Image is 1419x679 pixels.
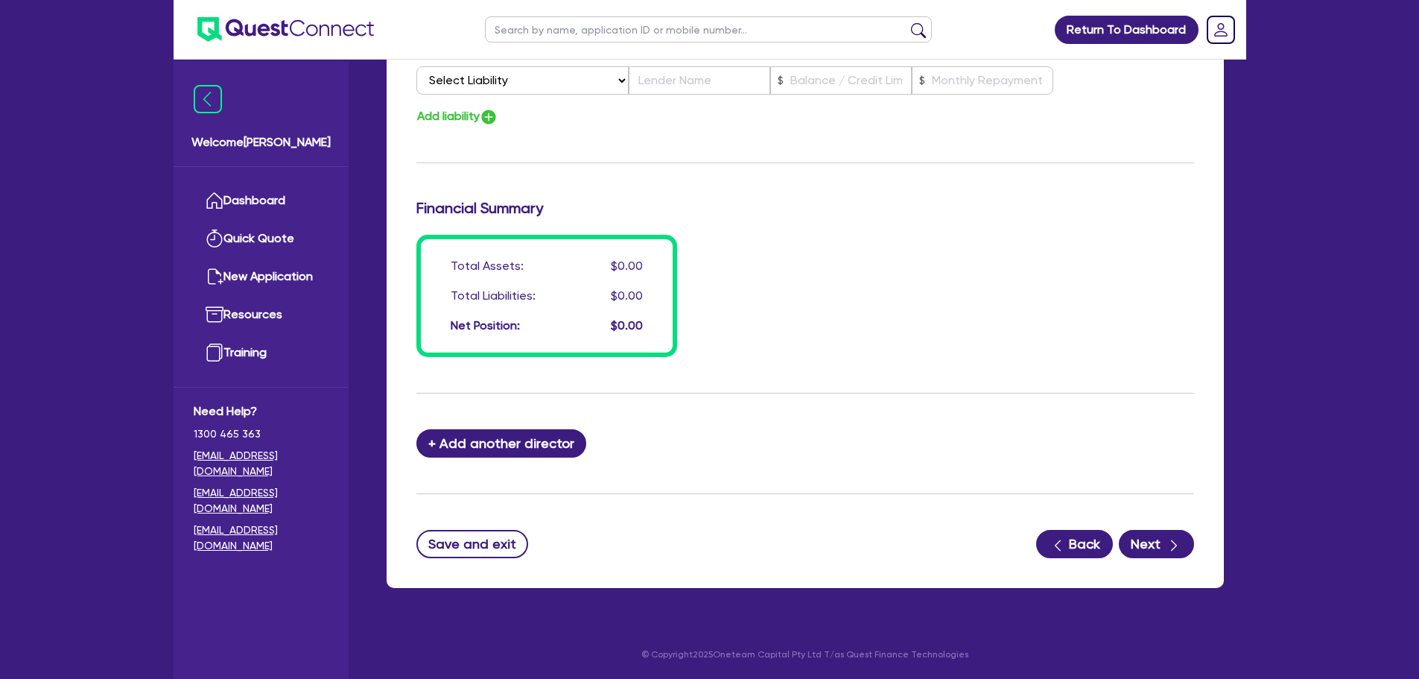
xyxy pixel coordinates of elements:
[194,85,222,113] img: icon-menu-close
[611,259,643,273] span: $0.00
[416,199,1194,217] h3: Financial Summary
[206,306,223,323] img: resources
[206,268,223,285] img: new-application
[611,318,643,332] span: $0.00
[611,288,643,303] span: $0.00
[194,258,328,296] a: New Application
[1055,16,1199,44] a: Return To Dashboard
[451,317,520,335] div: Net Position:
[1119,530,1194,558] button: Next
[451,287,536,305] div: Total Liabilities:
[194,334,328,372] a: Training
[1036,530,1113,558] button: Back
[416,530,529,558] button: Save and exit
[197,17,374,42] img: quest-connect-logo-blue
[376,648,1234,661] p: © Copyright 2025 Oneteam Capital Pty Ltd T/as Quest Finance Technologies
[912,66,1053,95] input: Monthly Repayment
[194,220,328,258] a: Quick Quote
[416,107,498,127] button: Add liability
[194,402,328,420] span: Need Help?
[191,133,331,151] span: Welcome [PERSON_NAME]
[206,230,223,247] img: quick-quote
[480,108,498,126] img: icon-add
[194,426,328,442] span: 1300 465 363
[194,522,328,554] a: [EMAIL_ADDRESS][DOMAIN_NAME]
[194,182,328,220] a: Dashboard
[451,257,524,275] div: Total Assets:
[416,429,587,458] button: + Add another director
[1201,10,1240,49] a: Dropdown toggle
[629,66,770,95] input: Lender Name
[206,344,223,361] img: training
[194,485,328,517] a: [EMAIL_ADDRESS][DOMAIN_NAME]
[194,296,328,334] a: Resources
[485,16,932,42] input: Search by name, application ID or mobile number...
[194,448,328,479] a: [EMAIL_ADDRESS][DOMAIN_NAME]
[770,66,912,95] input: Balance / Credit Limit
